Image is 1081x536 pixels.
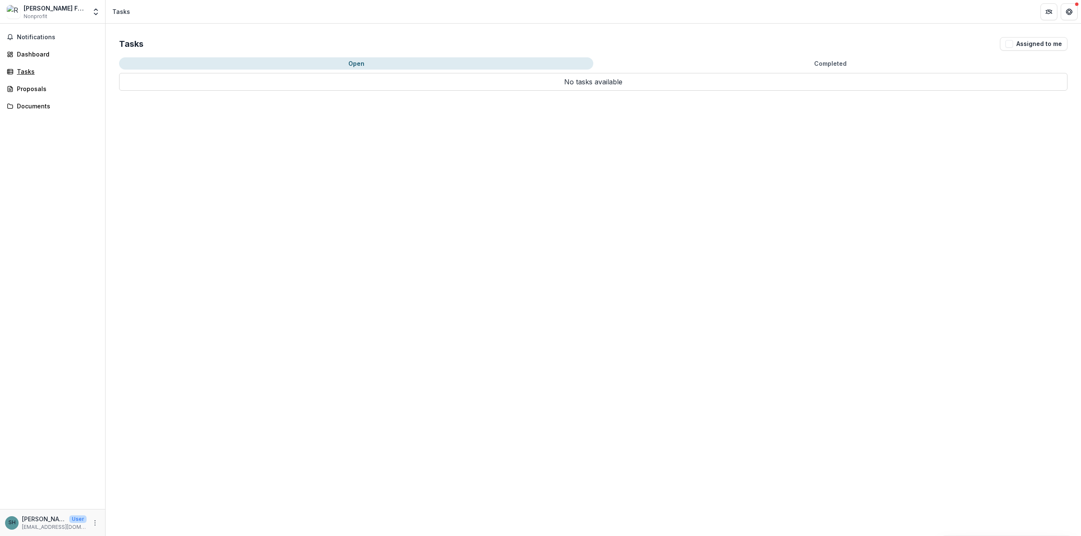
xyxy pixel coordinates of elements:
[3,65,102,78] a: Tasks
[24,13,47,20] span: Nonprofit
[593,57,1067,70] button: Completed
[69,515,87,523] p: User
[119,39,144,49] h2: Tasks
[17,67,95,76] div: Tasks
[8,520,16,525] div: Shannon Huang
[90,518,100,528] button: More
[109,5,133,18] nav: breadcrumb
[3,82,102,96] a: Proposals
[17,34,98,41] span: Notifications
[17,84,95,93] div: Proposals
[24,4,87,13] div: [PERSON_NAME] Foundation
[22,514,66,523] p: [PERSON_NAME]
[17,50,95,59] div: Dashboard
[3,99,102,113] a: Documents
[17,102,95,110] div: Documents
[1040,3,1057,20] button: Partners
[7,5,20,19] img: Ryman-Carroll Foundation
[119,73,1067,91] p: No tasks available
[112,7,130,16] div: Tasks
[119,57,593,70] button: Open
[90,3,102,20] button: Open entity switcher
[3,47,102,61] a: Dashboard
[3,30,102,44] button: Notifications
[1061,3,1078,20] button: Get Help
[22,523,87,531] p: [EMAIL_ADDRESS][DOMAIN_NAME]
[1000,37,1067,51] button: Assigned to me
